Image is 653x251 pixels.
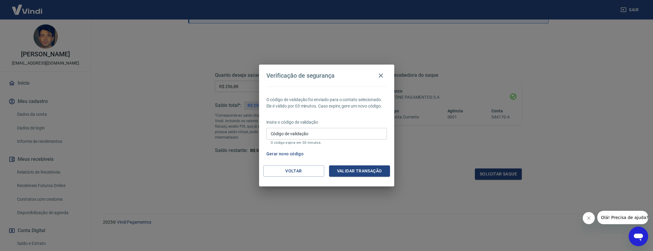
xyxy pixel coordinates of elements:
p: O código de validação foi enviado para o contato selecionado. Ele é válido por 03 minutos. Caso e... [266,97,387,109]
h4: Verificação de segurança [266,72,335,79]
iframe: Botão para abrir a janela de mensagens [629,227,648,246]
p: Insira o código de validação [266,119,387,125]
span: Olá! Precisa de ajuda? [4,4,51,9]
button: Voltar [263,165,324,177]
iframe: Fechar mensagem [583,212,595,224]
p: O código expira em 03 minutos. [271,141,383,145]
button: Validar transação [329,165,390,177]
button: Gerar novo código [264,148,306,160]
iframe: Mensagem da empresa [597,211,648,224]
